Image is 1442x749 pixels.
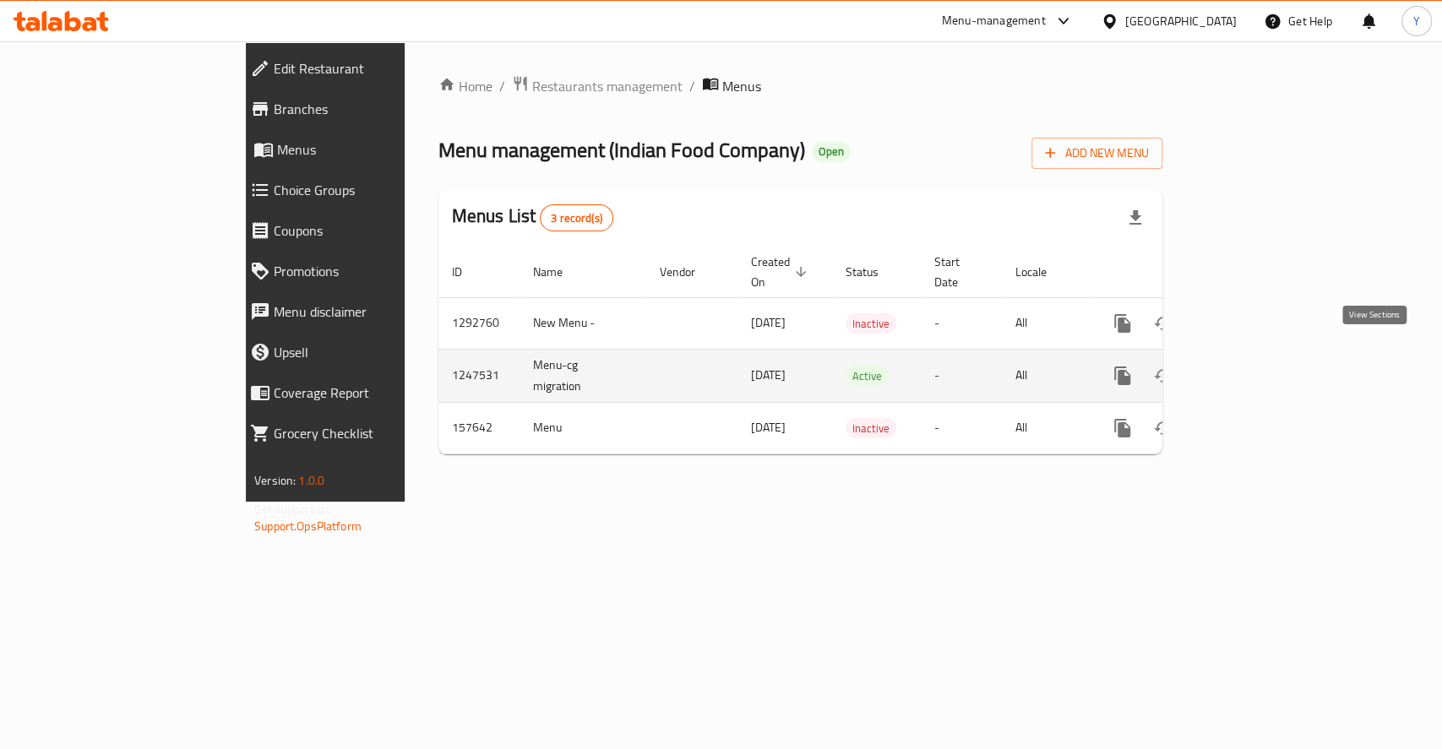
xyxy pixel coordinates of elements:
[689,76,695,96] li: /
[1102,356,1143,396] button: more
[541,210,612,226] span: 3 record(s)
[846,366,889,386] div: Active
[751,416,786,438] span: [DATE]
[520,402,646,453] td: Menu
[751,252,812,292] span: Created On
[1002,349,1089,402] td: All
[846,366,889,386] span: Active
[237,332,487,372] a: Upsell
[846,419,896,438] span: Inactive
[1143,408,1184,448] button: Change Status
[438,131,805,169] span: Menu management ( Indian Food Company )
[1143,356,1184,396] button: Change Status
[274,99,473,119] span: Branches
[1102,408,1143,448] button: more
[1115,198,1156,238] div: Export file
[237,129,487,170] a: Menus
[274,301,473,322] span: Menu disclaimer
[846,418,896,438] div: Inactive
[237,413,487,453] a: Grocery Checklist
[722,76,761,96] span: Menus
[921,402,1002,453] td: -
[499,76,505,96] li: /
[921,349,1002,402] td: -
[512,75,683,97] a: Restaurants management
[532,76,683,96] span: Restaurants management
[1125,12,1237,30] div: [GEOGRAPHIC_DATA]
[921,297,1002,349] td: -
[846,314,896,334] span: Inactive
[1002,297,1089,349] td: All
[237,89,487,129] a: Branches
[298,469,324,491] span: 1.0.0
[237,251,487,291] a: Promotions
[520,297,646,349] td: New Menu -
[1413,12,1420,30] span: Y
[540,204,613,231] div: Total records count
[274,261,473,281] span: Promotions
[452,262,484,282] span: ID
[1089,247,1278,298] th: Actions
[751,312,786,334] span: [DATE]
[237,210,487,251] a: Coupons
[812,144,851,159] span: Open
[1015,262,1069,282] span: Locale
[934,252,982,292] span: Start Date
[1102,303,1143,344] button: more
[1045,143,1149,164] span: Add New Menu
[254,515,362,537] a: Support.OpsPlatform
[438,247,1278,454] table: enhanced table
[274,58,473,79] span: Edit Restaurant
[942,11,1046,31] div: Menu-management
[237,291,487,332] a: Menu disclaimer
[660,262,717,282] span: Vendor
[1143,303,1184,344] button: Change Status
[846,313,896,334] div: Inactive
[237,372,487,413] a: Coverage Report
[274,180,473,200] span: Choice Groups
[812,142,851,162] div: Open
[452,204,613,231] h2: Menus List
[254,498,332,520] span: Get support on:
[1031,138,1162,169] button: Add New Menu
[274,342,473,362] span: Upsell
[533,262,585,282] span: Name
[254,469,296,491] span: Version:
[520,349,646,402] td: Menu-cg migration
[1002,402,1089,453] td: All
[751,364,786,386] span: [DATE]
[237,170,487,210] a: Choice Groups
[846,262,901,282] span: Status
[274,220,473,241] span: Coupons
[438,75,1162,97] nav: breadcrumb
[274,423,473,443] span: Grocery Checklist
[237,48,487,89] a: Edit Restaurant
[274,383,473,403] span: Coverage Report
[277,139,473,160] span: Menus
